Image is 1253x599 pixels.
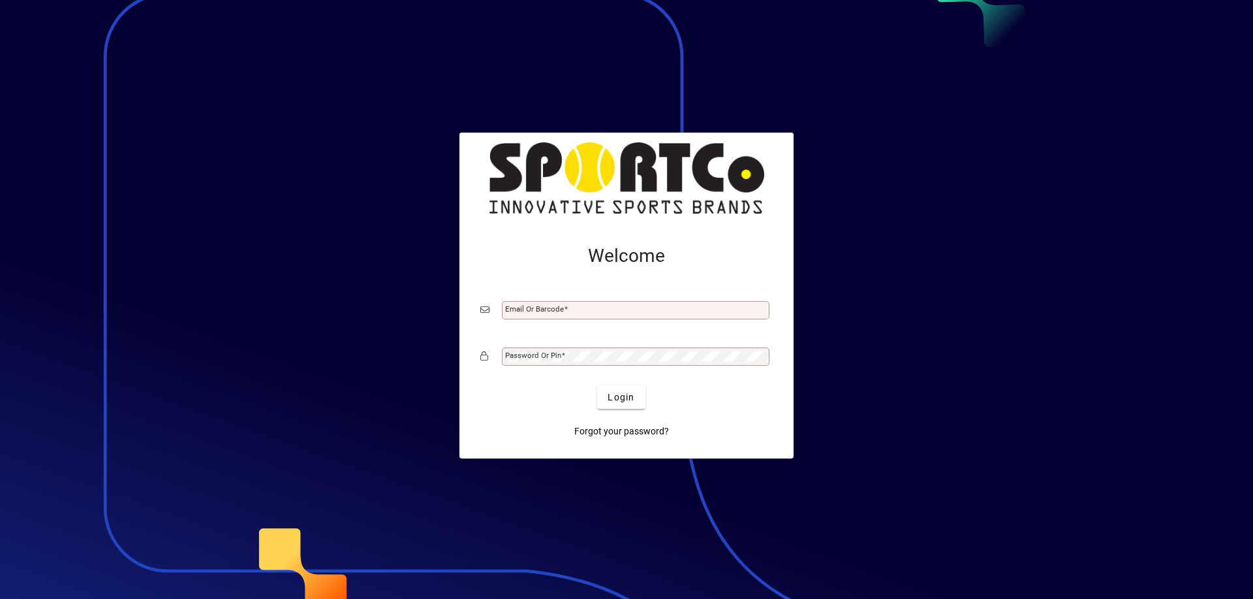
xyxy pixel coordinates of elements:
[505,304,564,314] mat-label: Email or Barcode
[574,425,669,438] span: Forgot your password?
[480,245,773,267] h2: Welcome
[597,385,645,409] button: Login
[569,419,674,443] a: Forgot your password?
[505,351,561,360] mat-label: Password or Pin
[608,391,634,404] span: Login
